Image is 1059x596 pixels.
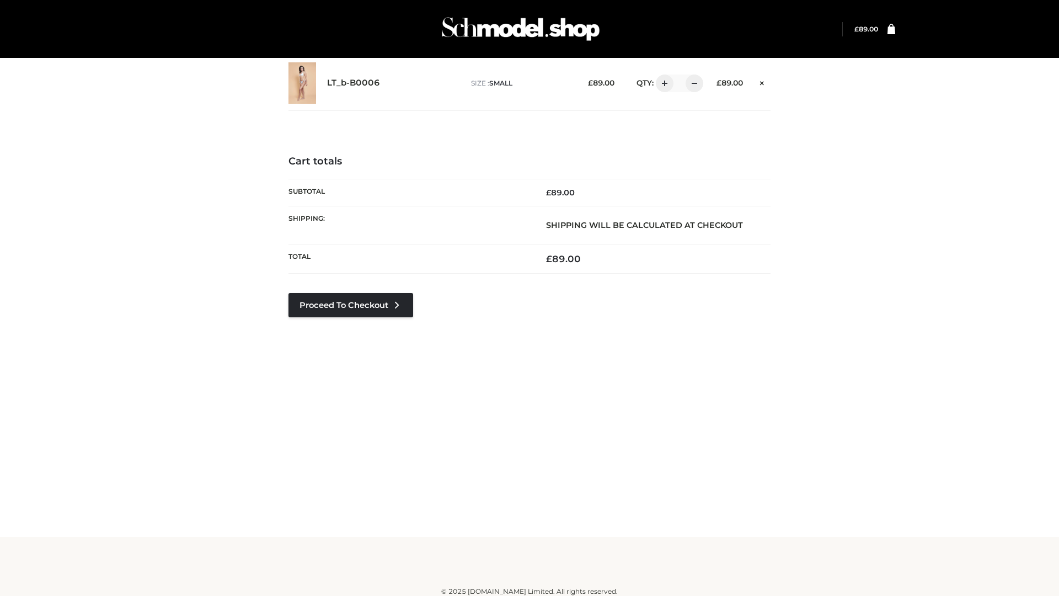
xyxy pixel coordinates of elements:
[288,206,529,244] th: Shipping:
[546,188,551,198] span: £
[754,74,771,89] a: Remove this item
[546,253,581,264] bdi: 89.00
[546,253,552,264] span: £
[716,78,743,87] bdi: 89.00
[546,188,575,198] bdi: 89.00
[546,220,743,230] strong: Shipping will be calculated at checkout
[854,25,878,33] bdi: 89.00
[588,78,593,87] span: £
[288,293,413,317] a: Proceed to Checkout
[327,78,380,88] a: LT_b-B0006
[288,156,771,168] h4: Cart totals
[588,78,614,87] bdi: 89.00
[854,25,859,33] span: £
[716,78,721,87] span: £
[854,25,878,33] a: £89.00
[288,179,529,206] th: Subtotal
[288,244,529,274] th: Total
[625,74,699,92] div: QTY:
[471,78,571,88] p: size :
[288,62,316,104] img: LT_b-B0006 - SMALL
[489,79,512,87] span: SMALL
[438,7,603,51] img: Schmodel Admin 964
